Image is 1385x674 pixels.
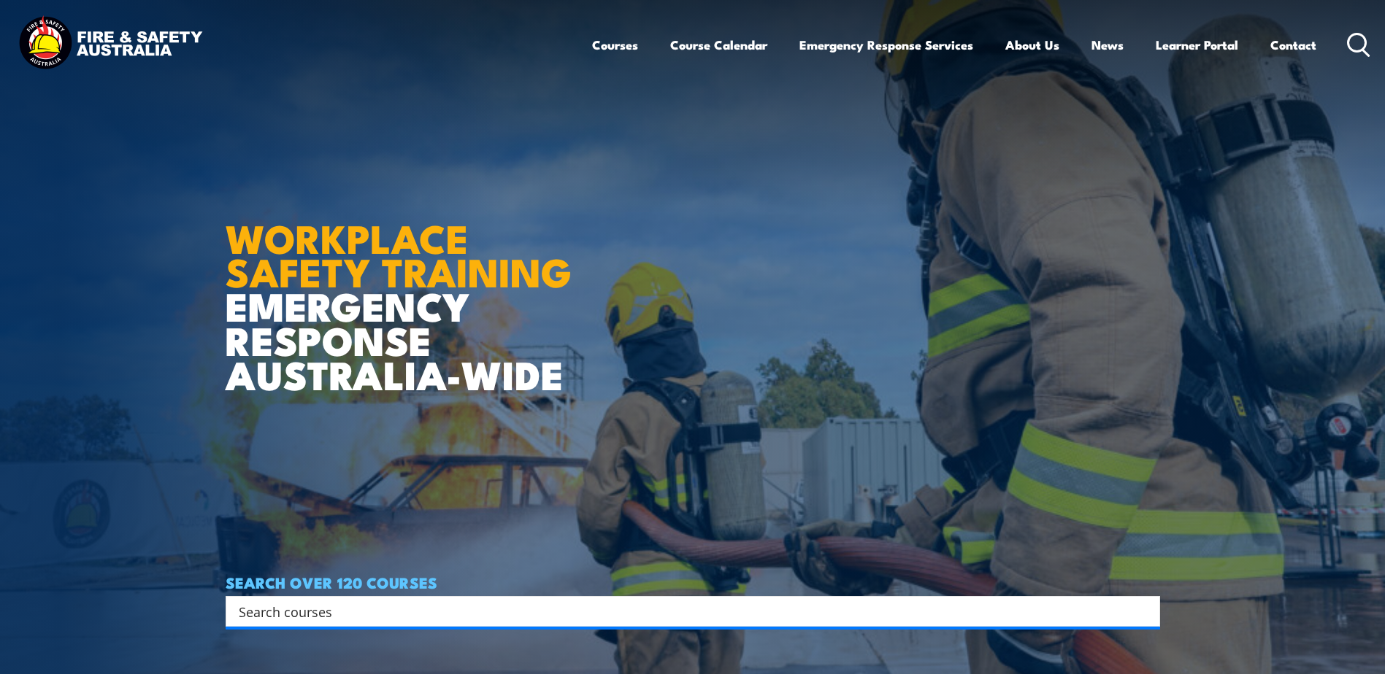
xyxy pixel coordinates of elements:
h4: SEARCH OVER 120 COURSES [226,574,1160,590]
form: Search form [242,601,1131,621]
a: Learner Portal [1156,26,1238,64]
h1: EMERGENCY RESPONSE AUSTRALIA-WIDE [226,184,583,391]
a: Emergency Response Services [799,26,973,64]
input: Search input [239,600,1128,622]
strong: WORKPLACE SAFETY TRAINING [226,206,572,301]
a: Courses [592,26,638,64]
a: Contact [1270,26,1316,64]
a: About Us [1005,26,1059,64]
a: News [1091,26,1124,64]
a: Course Calendar [670,26,767,64]
button: Search magnifier button [1135,601,1155,621]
